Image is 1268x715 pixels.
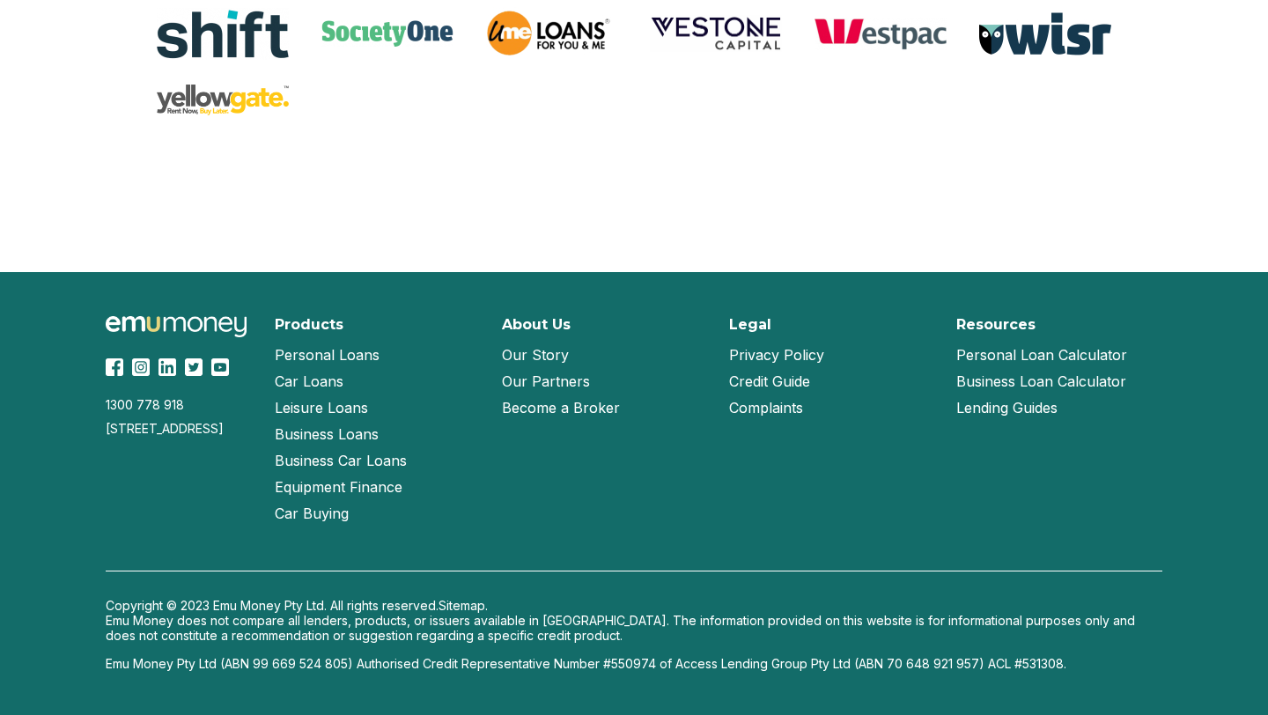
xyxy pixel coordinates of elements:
a: Personal Loan Calculator [956,342,1127,368]
p: Emu Money does not compare all lenders, products, or issuers available in [GEOGRAPHIC_DATA]. The ... [106,613,1162,643]
h2: Resources [956,316,1036,333]
a: Become a Broker [502,394,620,421]
img: Westpac [815,18,947,50]
img: Facebook [106,358,123,376]
a: Personal Loans [275,342,380,368]
h2: Products [275,316,343,333]
img: LinkedIn [158,358,176,376]
a: Privacy Policy [729,342,824,368]
h2: Legal [729,316,771,333]
a: Our Partners [502,368,590,394]
img: SocietyOne [321,20,453,47]
a: Car Buying [275,500,349,527]
a: Leisure Loans [275,394,368,421]
img: Vestone [650,15,782,53]
a: Credit Guide [729,368,810,394]
div: 1300 778 918 [106,397,254,412]
img: Shift [157,8,289,60]
img: Wisr [979,12,1111,55]
h2: About Us [502,316,571,333]
p: Copyright © 2023 Emu Money Pty Ltd. All rights reserved. [106,598,1162,613]
img: Instagram [132,358,150,376]
img: Twitter [185,358,203,376]
a: Complaints [729,394,803,421]
a: Sitemap. [439,598,488,613]
p: Emu Money Pty Ltd (ABN 99 669 524 805) Authorised Credit Representative Number #550974 of Access ... [106,656,1162,671]
a: Car Loans [275,368,343,394]
a: Business Loan Calculator [956,368,1126,394]
img: UME Loans [486,7,618,60]
img: Yellow Gate [157,85,289,115]
img: Emu Money [106,316,247,338]
a: Business Car Loans [275,447,407,474]
a: Equipment Finance [275,474,402,500]
a: Our Story [502,342,569,368]
a: Business Loans [275,421,379,447]
img: YouTube [211,358,229,376]
div: [STREET_ADDRESS] [106,421,254,436]
a: Lending Guides [956,394,1058,421]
